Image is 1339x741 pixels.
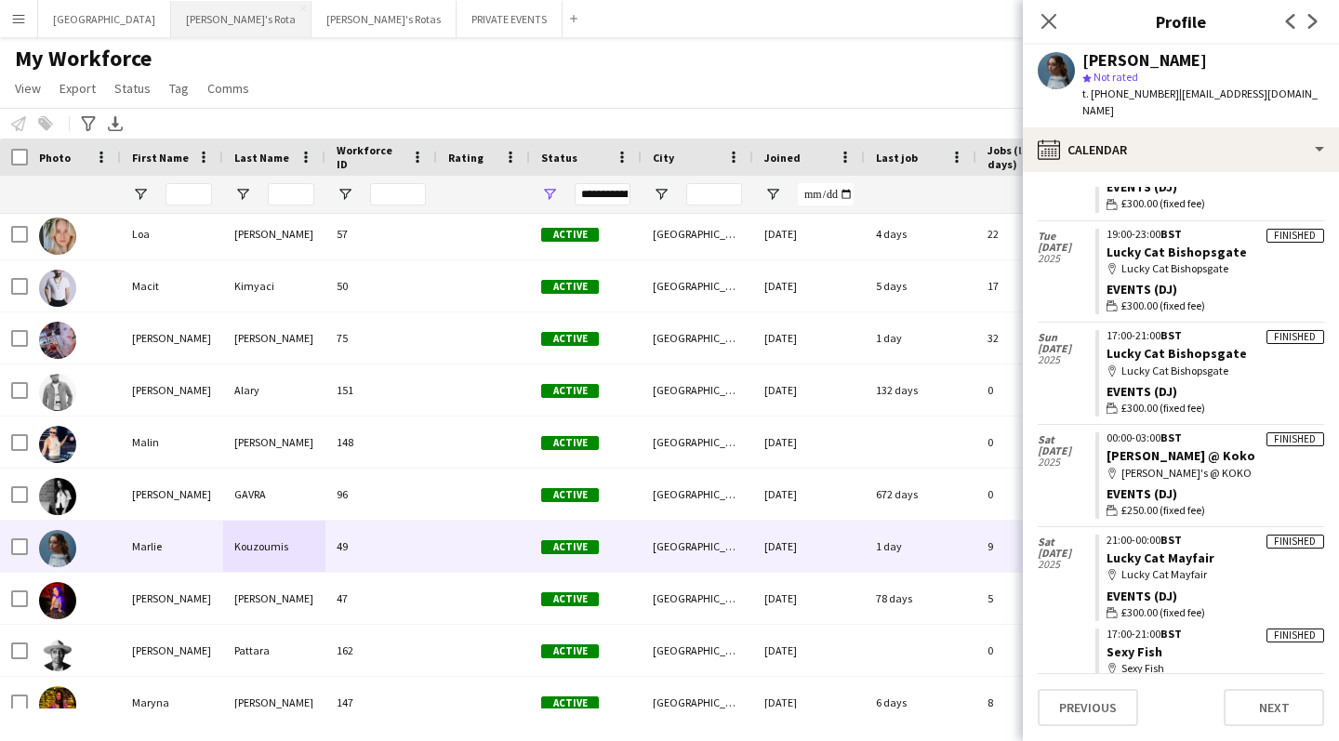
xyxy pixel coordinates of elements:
[976,260,1097,311] div: 17
[865,677,976,728] div: 6 days
[39,686,76,723] img: Maryna Savchenko
[268,183,314,205] input: Last Name Filter Input
[1082,52,1207,69] div: [PERSON_NAME]
[121,677,223,728] div: Maryna
[1107,549,1214,566] a: Lucky Cat Mayfair
[1160,430,1182,444] span: BST
[976,417,1097,468] div: 0
[865,312,976,364] div: 1 day
[337,186,353,203] button: Open Filter Menu
[753,521,865,572] div: [DATE]
[325,312,437,364] div: 75
[1121,502,1205,519] span: £250.00 (fixed fee)
[166,183,212,205] input: First Name Filter Input
[132,151,189,165] span: First Name
[642,312,753,364] div: [GEOGRAPHIC_DATA]
[325,677,437,728] div: 147
[457,1,563,37] button: PRIVATE EVENTS
[653,186,669,203] button: Open Filter Menu
[337,143,404,171] span: Workforce ID
[642,521,753,572] div: [GEOGRAPHIC_DATA]
[1038,457,1095,468] span: 2025
[753,364,865,416] div: [DATE]
[234,186,251,203] button: Open Filter Menu
[207,80,249,97] span: Comms
[1107,281,1324,298] div: Events (DJ)
[107,76,158,100] a: Status
[121,208,223,259] div: Loa
[1121,604,1205,621] span: £300.00 (fixed fee)
[121,364,223,416] div: [PERSON_NAME]
[223,260,325,311] div: Kimyaci
[114,80,151,97] span: Status
[988,143,1064,171] span: Jobs (last 90 days)
[39,634,76,671] img: Martin Pattara
[38,1,171,37] button: [GEOGRAPHIC_DATA]
[39,530,76,567] img: Marlie Kouzoumis
[1107,660,1324,677] div: Sexy Fish
[876,151,918,165] span: Last job
[77,112,99,135] app-action-btn: Advanced filters
[653,151,674,165] span: City
[60,80,96,97] span: Export
[223,677,325,728] div: [PERSON_NAME]
[798,183,854,205] input: Joined Filter Input
[541,488,599,502] span: Active
[1107,244,1247,260] a: Lucky Cat Bishopsgate
[541,540,599,554] span: Active
[1038,343,1095,354] span: [DATE]
[7,76,48,100] a: View
[642,625,753,676] div: [GEOGRAPHIC_DATA]
[132,186,149,203] button: Open Filter Menu
[325,521,437,572] div: 49
[764,151,801,165] span: Joined
[1038,231,1095,242] span: Tue
[686,183,742,205] input: City Filter Input
[223,469,325,520] div: GAVRA
[1107,566,1324,583] div: Lucky Cat Mayfair
[1107,485,1324,502] div: Events (DJ)
[312,1,457,37] button: [PERSON_NAME]'s Rotas
[223,625,325,676] div: Pattara
[1107,383,1324,400] div: Events (DJ)
[1107,465,1324,482] div: [PERSON_NAME]'s @ KOKO
[121,312,223,364] div: [PERSON_NAME]
[223,573,325,624] div: [PERSON_NAME]
[753,417,865,468] div: [DATE]
[325,260,437,311] div: 50
[753,312,865,364] div: [DATE]
[1038,689,1138,726] button: Previous
[976,677,1097,728] div: 8
[15,80,41,97] span: View
[39,218,76,255] img: Loa Szala
[1121,298,1205,314] span: £300.00 (fixed fee)
[15,45,152,73] span: My Workforce
[169,80,189,97] span: Tag
[976,208,1097,259] div: 22
[541,592,599,606] span: Active
[325,364,437,416] div: 151
[1038,445,1095,457] span: [DATE]
[1266,330,1324,344] div: Finished
[1023,127,1339,172] div: Calendar
[121,417,223,468] div: Malin
[1107,260,1324,277] div: Lucky Cat Bishopsgate
[753,469,865,520] div: [DATE]
[1107,345,1247,362] a: Lucky Cat Bishopsgate
[1160,328,1182,342] span: BST
[865,364,976,416] div: 132 days
[541,186,558,203] button: Open Filter Menu
[976,364,1097,416] div: 0
[753,573,865,624] div: [DATE]
[1121,400,1205,417] span: £300.00 (fixed fee)
[541,436,599,450] span: Active
[642,208,753,259] div: [GEOGRAPHIC_DATA]
[104,112,126,135] app-action-btn: Export XLSX
[39,426,76,463] img: Malin Cronholm
[865,521,976,572] div: 1 day
[1023,9,1339,33] h3: Profile
[1107,643,1162,660] a: Sexy Fish
[39,374,76,411] img: Malik Alary
[541,332,599,346] span: Active
[976,625,1097,676] div: 0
